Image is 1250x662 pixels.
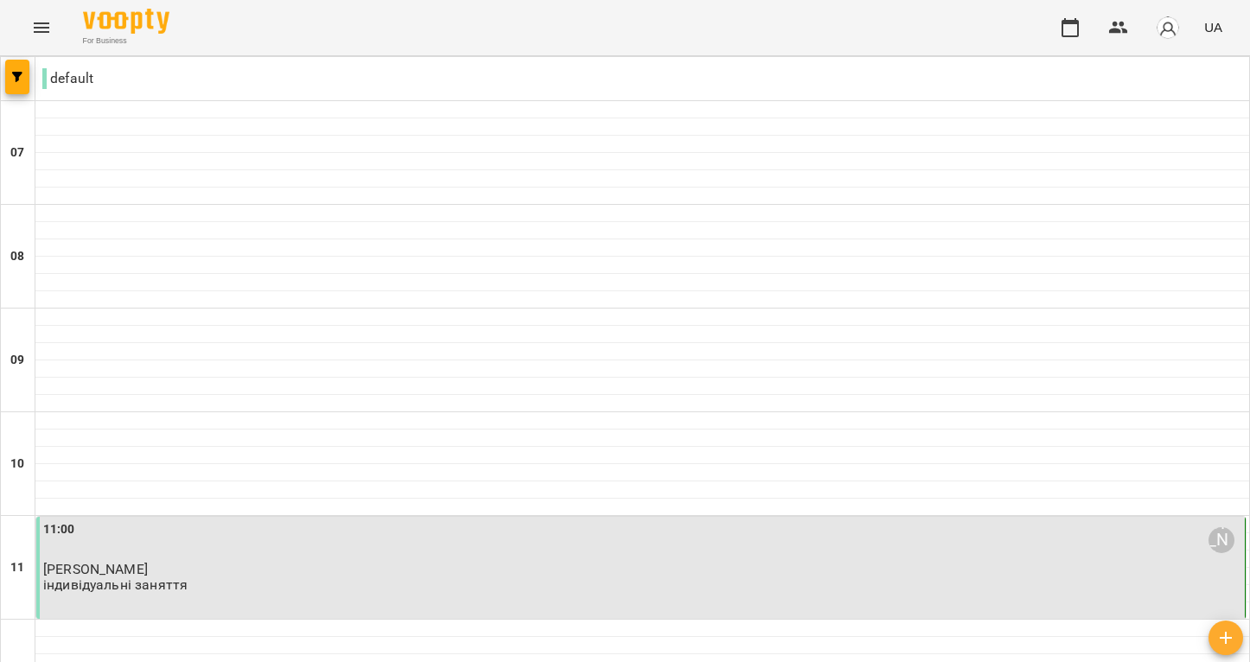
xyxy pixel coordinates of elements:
span: For Business [83,35,169,47]
label: 11:00 [43,520,75,539]
button: Створити урок [1209,621,1243,655]
img: Voopty Logo [83,9,169,34]
img: avatar_s.png [1156,16,1180,40]
h6: 10 [10,455,24,474]
p: індивідуальні заняття [43,577,188,592]
button: Menu [21,7,62,48]
span: UA [1204,18,1222,36]
h6: 11 [10,558,24,577]
div: Кусачова Каріна Валеріївна [1209,527,1234,553]
button: UA [1197,11,1229,43]
h6: 08 [10,247,24,266]
p: default [42,68,93,89]
span: [PERSON_NAME] [43,561,148,577]
h6: 07 [10,143,24,162]
h6: 09 [10,351,24,370]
